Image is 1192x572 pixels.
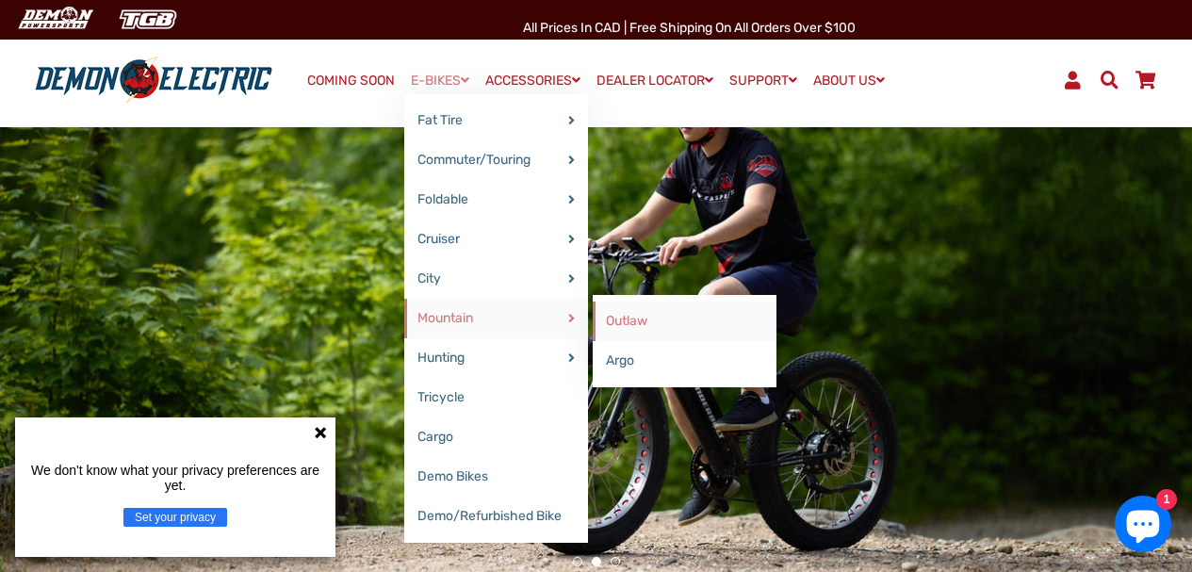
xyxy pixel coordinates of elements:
[404,338,588,378] a: Hunting
[404,67,476,94] a: E-BIKES
[404,417,588,457] a: Cargo
[9,4,100,35] img: Demon Electric
[593,302,776,341] a: Outlaw
[404,140,588,180] a: Commuter/Touring
[404,180,588,220] a: Foldable
[301,68,401,94] a: COMING SOON
[592,557,601,566] button: 2 of 3
[23,463,328,493] p: We don't know what your privacy preferences are yet.
[404,101,588,140] a: Fat Tire
[123,508,227,527] button: Set your privacy
[404,378,588,417] a: Tricycle
[593,341,776,381] a: Argo
[479,67,587,94] a: ACCESSORIES
[523,20,856,36] span: All Prices in CAD | Free shipping on all orders over $100
[404,457,588,497] a: Demo Bikes
[109,4,187,35] img: TGB Canada
[590,67,720,94] a: DEALER LOCATOR
[404,220,588,259] a: Cruiser
[611,557,620,566] button: 3 of 3
[573,557,582,566] button: 1 of 3
[404,299,588,338] a: Mountain
[807,67,891,94] a: ABOUT US
[404,259,588,299] a: City
[404,497,588,536] a: Demo/Refurbished Bike
[1109,496,1177,557] inbox-online-store-chat: Shopify online store chat
[28,56,279,105] img: Demon Electric logo
[723,67,804,94] a: SUPPORT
